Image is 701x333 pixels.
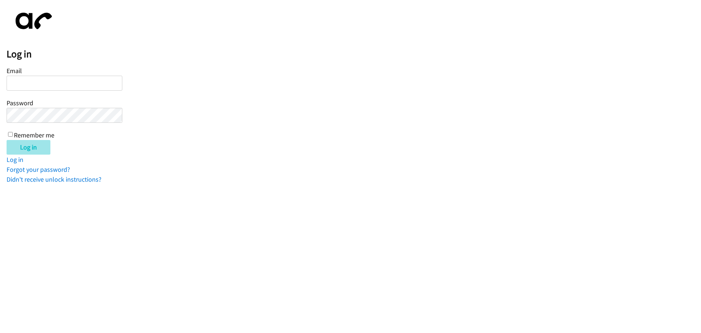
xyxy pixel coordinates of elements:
a: Forgot your password? [7,165,70,174]
input: Log in [7,140,50,155]
label: Email [7,67,22,75]
label: Password [7,99,33,107]
img: aphone-8a226864a2ddd6a5e75d1ebefc011f4aa8f32683c2d82f3fb0802fe031f96514.svg [7,7,58,35]
label: Remember me [14,131,54,139]
a: Didn't receive unlock instructions? [7,175,101,183]
h2: Log in [7,48,701,60]
a: Log in [7,155,23,164]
